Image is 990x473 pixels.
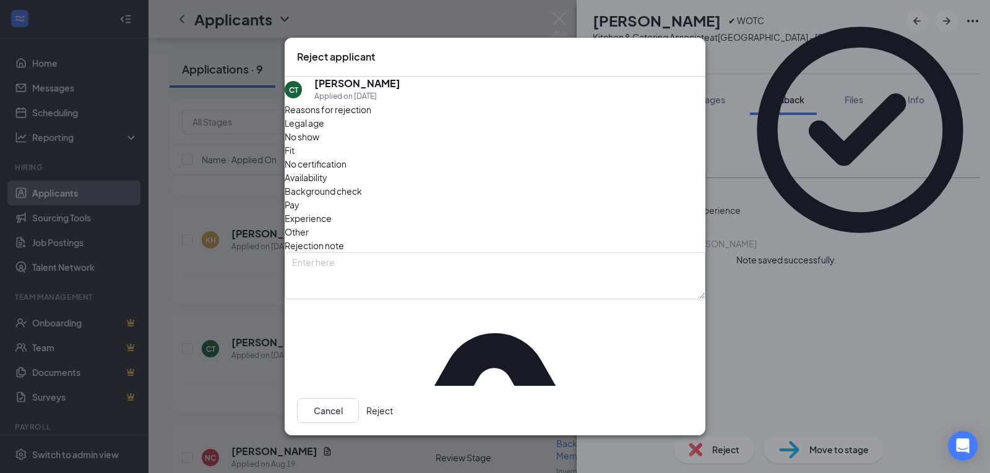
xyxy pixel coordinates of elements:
div: CT [289,85,298,95]
h3: Reject applicant [297,50,375,64]
span: Background check [285,184,362,198]
span: Experience [285,211,332,225]
div: Open Intercom Messenger [948,431,978,461]
div: Note saved successfully. [736,254,837,266]
h5: [PERSON_NAME] [314,77,400,90]
div: Applied on [DATE] [314,90,400,103]
button: Cancel [297,398,359,423]
span: Other [285,225,309,239]
span: No certification [285,157,346,171]
span: Availability [285,171,327,184]
span: Legal age [285,116,324,130]
svg: CheckmarkCircle [736,6,984,254]
span: No show [285,130,319,143]
span: Fit [285,143,295,157]
span: Pay [285,198,299,211]
span: Reasons for rejection [285,104,371,115]
button: Reject [366,398,393,423]
span: Rejection note [285,240,344,251]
